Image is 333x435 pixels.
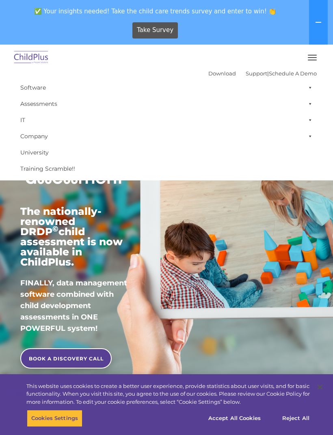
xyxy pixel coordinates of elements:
[26,382,310,406] div: This website uses cookies to create a better user experience, provide statistics about user visit...
[246,70,267,77] a: Support
[52,224,58,234] sup: ©
[204,410,265,427] button: Accept All Cookies
[20,279,127,333] span: FINALLY, data management software combined with child development assessments in ONE POWERFUL sys...
[137,23,173,37] span: Take Survey
[208,70,317,77] font: |
[3,3,307,19] span: ✅ Your insights needed! Take the child care trends survey and enter to win! 👏
[16,79,317,96] a: Software
[16,144,317,161] a: University
[16,128,317,144] a: Company
[12,48,50,67] img: ChildPlus by Procare Solutions
[311,378,329,396] button: Close
[16,96,317,112] a: Assessments
[16,112,317,128] a: IT
[27,410,82,427] button: Cookies Settings
[20,348,112,369] a: BOOK A DISCOVERY CALL
[269,70,317,77] a: Schedule A Demo
[16,161,317,177] a: Training Scramble!!
[270,410,321,427] button: Reject All
[208,70,236,77] a: Download
[20,205,123,268] span: The nationally-renowned DRDP child assessment is now available in ChildPlus.
[132,22,178,39] a: Take Survey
